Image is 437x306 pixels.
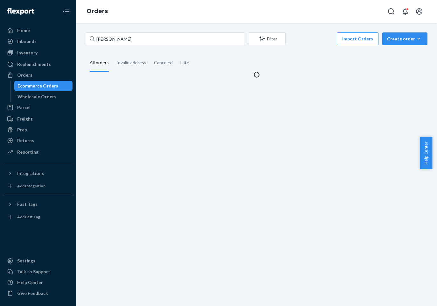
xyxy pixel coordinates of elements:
div: Late [180,54,189,71]
input: Search orders [86,32,245,45]
a: Add Fast Tag [4,212,73,222]
div: Inventory [17,50,38,56]
div: Settings [17,258,35,264]
button: Fast Tags [4,199,73,209]
button: Give Feedback [4,288,73,298]
div: Filter [249,36,285,42]
a: Returns [4,136,73,146]
button: Open notifications [399,5,412,18]
div: Integrations [17,170,44,177]
img: Flexport logo [7,8,34,15]
div: Invalid address [116,54,146,71]
div: Talk to Support [17,268,50,275]
button: Help Center [420,137,432,169]
a: Inventory [4,48,73,58]
div: Parcel [17,104,31,111]
a: Orders [87,8,108,15]
div: Reporting [17,149,38,155]
a: Reporting [4,147,73,157]
a: Inbounds [4,36,73,46]
a: Orders [4,70,73,80]
div: Fast Tags [17,201,38,207]
div: Add Fast Tag [17,214,40,219]
div: Returns [17,137,34,144]
div: Help Center [17,279,43,286]
a: Ecommerce Orders [14,81,73,91]
div: Ecommerce Orders [17,83,58,89]
button: Import Orders [337,32,378,45]
a: Add Integration [4,181,73,191]
button: Filter [249,32,286,45]
button: Create order [382,32,427,45]
ol: breadcrumbs [81,2,113,21]
div: Canceled [154,54,173,71]
a: Help Center [4,277,73,288]
div: Inbounds [17,38,37,45]
a: Freight [4,114,73,124]
a: Talk to Support [4,267,73,277]
div: Wholesale Orders [17,94,56,100]
div: Give Feedback [17,290,48,296]
div: All orders [90,54,109,72]
div: Create order [387,36,423,42]
div: Orders [17,72,32,78]
button: Open account menu [413,5,426,18]
button: Open Search Box [385,5,398,18]
div: Home [17,27,30,34]
div: Freight [17,116,33,122]
button: Integrations [4,168,73,178]
div: Add Integration [17,183,45,189]
button: Close Navigation [60,5,73,18]
a: Home [4,25,73,36]
div: Prep [17,127,27,133]
a: Settings [4,256,73,266]
a: Replenishments [4,59,73,69]
a: Prep [4,125,73,135]
a: Wholesale Orders [14,92,73,102]
div: Replenishments [17,61,51,67]
a: Parcel [4,102,73,113]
